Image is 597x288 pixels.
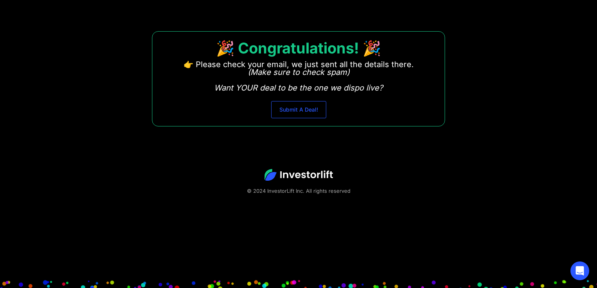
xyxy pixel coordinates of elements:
[27,187,570,195] div: © 2024 InvestorLift Inc. All rights reserved
[271,101,326,118] a: Submit A Deal!
[216,39,381,57] strong: 🎉 Congratulations! 🎉
[214,68,383,92] em: (Make sure to check spam) Want YOUR deal to be the one we dispo live?
[570,261,589,280] div: Open Intercom Messenger
[184,60,414,92] p: 👉 Please check your email, we just sent all the details there. ‍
